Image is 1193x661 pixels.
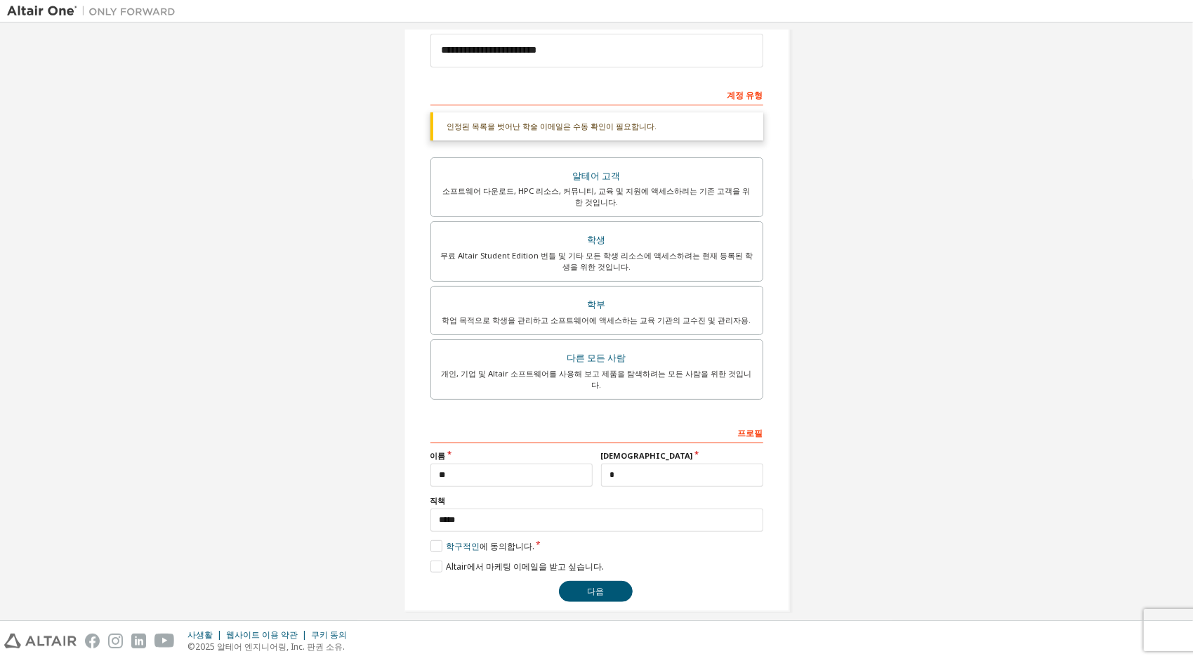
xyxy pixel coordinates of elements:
[430,83,763,105] div: 계정 유형
[226,629,311,641] div: 웹사이트 이용 약관
[154,634,175,648] img: youtube.svg
[430,561,604,572] label: Altair에서 마케팅 이메일을 받고 싶습니다.
[430,112,763,140] div: 인정된 목록을 벗어난 학술 이메일은 수동 확인이 필요합니다.
[446,540,480,552] a: 학구적인
[601,450,763,462] label: [DEMOGRAPHIC_DATA]
[195,641,345,653] font: 2025 알테어 엔지니어링, Inc. 판권 소유.
[440,250,754,273] div: 무료 Altair Student Edition 번들 및 기타 모든 학생 리소스에 액세스하려는 현재 등록된 학생을 위한 것입니다.
[4,634,77,648] img: altair_logo.svg
[85,634,100,648] img: facebook.svg
[440,230,754,250] div: 학생
[430,421,763,443] div: 프로필
[440,166,754,186] div: 알테어 고객
[440,315,754,326] div: 학업 목적으로 학생을 관리하고 소프트웨어에 액세스하는 교육 기관의 교수진 및 관리자용.
[7,4,183,18] img: 알테어 원
[187,641,355,653] p: ©
[440,368,754,391] div: 개인, 기업 및 Altair 소프트웨어를 사용해 보고 제품을 탐색하려는 모든 사람을 위한 것입니다.
[430,450,593,462] label: 이름
[131,634,146,648] img: linkedin.svg
[440,348,754,368] div: 다른 모든 사람
[440,185,754,208] div: 소프트웨어 다운로드, HPC 리소스, 커뮤니티, 교육 및 지원에 액세스하려는 기존 고객을 위한 것입니다.
[187,629,226,641] div: 사생활
[430,495,763,506] label: 직책
[108,634,123,648] img: instagram.svg
[559,581,633,602] button: 다음
[440,295,754,315] div: 학부
[311,629,355,641] div: 쿠키 동의
[430,540,534,552] label: 에 동의합니다.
